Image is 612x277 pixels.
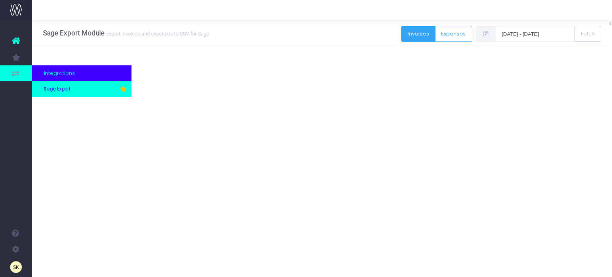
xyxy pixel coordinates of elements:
img: images/default_profile_image.png [10,261,22,273]
button: Invoices [401,26,435,42]
button: Expenses [435,26,473,42]
a: Sage Export [32,81,131,97]
span: Sage Export [44,86,71,93]
h3: Sage Export Module [43,29,209,37]
span: Integrations [44,69,75,77]
div: Button group [401,26,473,44]
button: Fetch [575,26,601,42]
input: Select date range [495,26,575,42]
small: Export invoices and expenses to CSV for Sage [104,29,209,37]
